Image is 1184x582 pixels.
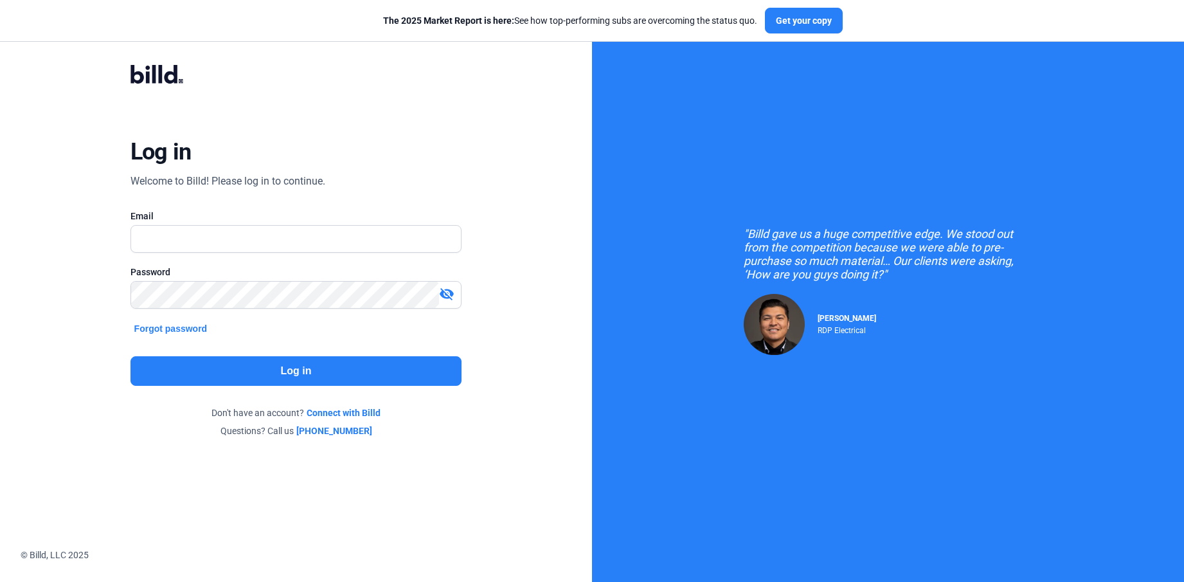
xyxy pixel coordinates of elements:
div: RDP Electrical [818,323,876,335]
a: [PHONE_NUMBER] [296,424,372,437]
a: Connect with Billd [307,406,381,419]
div: Don't have an account? [130,406,462,419]
div: See how top-performing subs are overcoming the status quo. [383,14,757,27]
button: Get your copy [765,8,843,33]
mat-icon: visibility_off [439,286,454,302]
div: Email [130,210,462,223]
button: Forgot password [130,322,211,336]
div: Log in [130,138,192,166]
img: Raul Pacheco [744,294,805,355]
div: Questions? Call us [130,424,462,437]
button: Log in [130,356,462,386]
span: [PERSON_NAME] [818,314,876,323]
div: Password [130,266,462,278]
div: "Billd gave us a huge competitive edge. We stood out from the competition because we were able to... [744,227,1033,281]
span: The 2025 Market Report is here: [383,15,514,26]
div: Welcome to Billd! Please log in to continue. [130,174,325,189]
